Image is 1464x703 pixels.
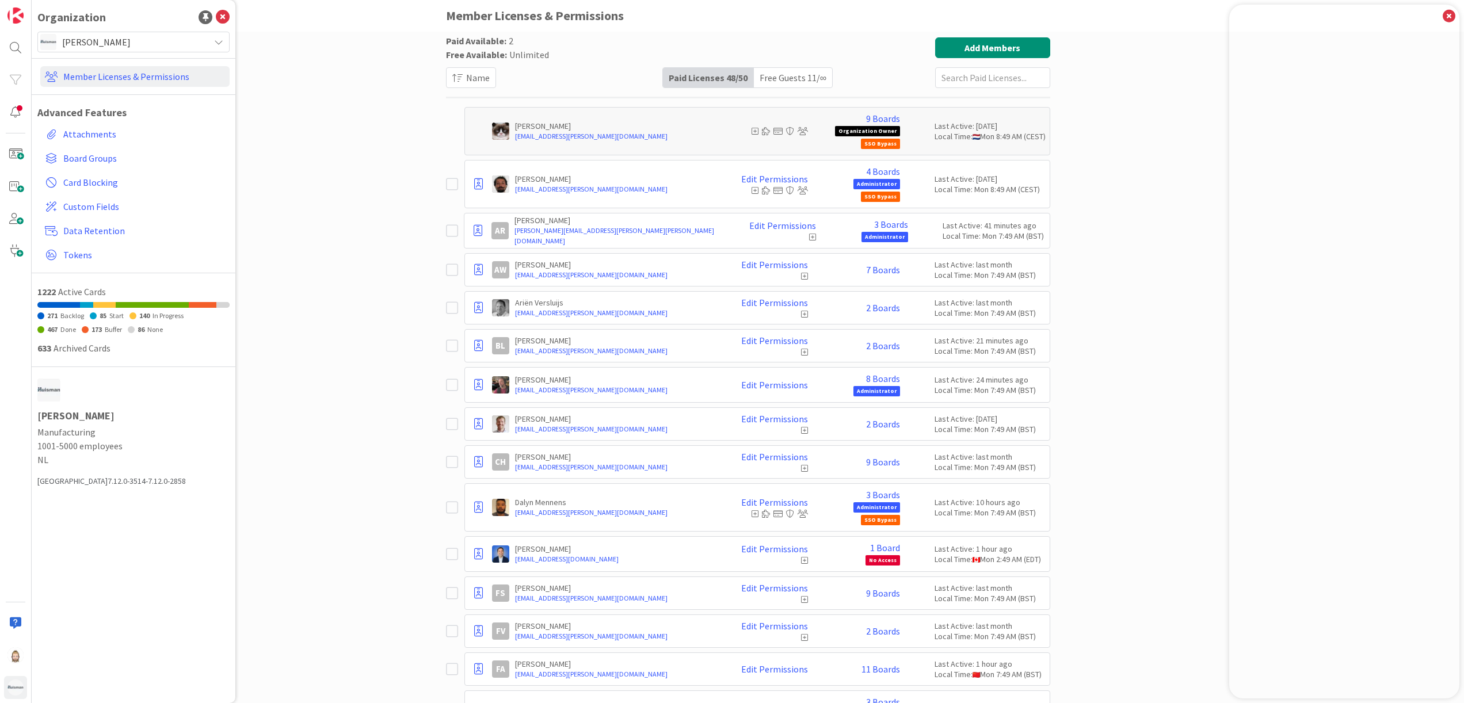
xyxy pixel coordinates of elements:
a: Edit Permissions [741,174,808,184]
a: 2 Boards [866,626,900,636]
div: Last Active: 21 minutes ago [935,335,1044,346]
p: [PERSON_NAME] [515,259,716,270]
button: Name [446,67,496,88]
span: In Progress [152,311,184,320]
div: Last Active: 1 hour ago [935,659,1044,669]
p: [PERSON_NAME] [515,174,716,184]
button: Add Members [935,37,1050,58]
a: 1 Board [870,542,900,553]
div: FS [492,584,509,602]
a: [EMAIL_ADDRESS][PERSON_NAME][DOMAIN_NAME] [515,507,716,518]
img: cn.png [973,672,980,678]
span: SSO Bypass [861,192,900,202]
div: Last Active: last month [935,583,1044,593]
span: 85 [100,311,106,320]
div: Local Time: Mon 7:49 AM (BST) [935,669,1044,679]
a: 4 Boards [866,166,900,177]
span: Organization Owner [835,126,900,136]
span: Unlimited [509,49,549,60]
img: DP [492,545,509,563]
a: Edit Permissions [741,452,808,462]
img: avatar [40,34,56,50]
span: Data Retention [63,224,225,238]
span: Board Groups [63,151,225,165]
span: Buffer [105,325,122,334]
div: Last Active: [DATE] [935,121,1044,131]
a: 2 Boards [866,419,900,429]
a: [EMAIL_ADDRESS][PERSON_NAME][DOMAIN_NAME] [515,424,716,434]
p: [PERSON_NAME] [515,335,716,346]
p: [PERSON_NAME] [514,215,724,226]
a: [EMAIL_ADDRESS][PERSON_NAME][DOMAIN_NAME] [515,131,716,142]
h1: [PERSON_NAME] [37,410,230,422]
a: 9 Boards [866,588,900,598]
input: Search Paid Licenses... [935,67,1050,88]
span: Free Available: [446,49,507,60]
a: [EMAIL_ADDRESS][PERSON_NAME][DOMAIN_NAME] [515,308,716,318]
span: Administrator [853,502,900,513]
a: Edit Permissions [741,583,808,593]
div: Active Cards [37,285,230,299]
div: Last Active: [DATE] [935,174,1044,184]
img: DM [492,499,509,516]
a: Edit Permissions [741,335,808,346]
a: 11 Boards [861,664,900,674]
p: Ariën Versluijs [515,297,716,308]
span: 2 [509,35,513,47]
div: Local Time: Mon 7:49 AM (BST) [935,385,1044,395]
a: Edit Permissions [749,220,816,231]
div: Last Active: 10 hours ago [935,497,1044,507]
span: Administrator [861,232,908,242]
div: Paid Licenses 48 / 50 [663,68,754,87]
div: Local Time: Mon 7:49 AM (BST) [935,346,1044,356]
span: Administrator [853,386,900,396]
a: [EMAIL_ADDRESS][PERSON_NAME][DOMAIN_NAME] [515,385,716,395]
div: FA [492,660,509,678]
span: Administrator [853,179,900,189]
div: AW [492,261,509,278]
img: avatar [37,379,60,402]
a: Edit Permissions [741,297,808,308]
a: 9 Boards [866,113,900,124]
div: Last Active: [DATE] [935,414,1044,424]
img: Kv [492,123,509,140]
div: Local Time: Mon 7:49 AM (BST) [935,631,1044,641]
div: Local Time: Mon 2:49 AM (EDT) [935,554,1044,564]
img: Visit kanbanzone.com [7,7,24,24]
span: Custom Fields [63,200,225,213]
a: Custom Fields [40,196,230,217]
span: Backlog [60,311,84,320]
div: Last Active: last month [935,621,1044,631]
p: [PERSON_NAME] [515,121,716,131]
span: 1001-5000 employees [37,439,230,453]
a: [EMAIL_ADDRESS][PERSON_NAME][DOMAIN_NAME] [515,346,716,356]
span: 1222 [37,286,56,297]
span: SSO Bypass [861,515,900,525]
img: avatar [7,679,24,696]
p: [PERSON_NAME] [515,659,716,669]
span: Card Blocking [63,175,225,189]
a: 2 Boards [866,303,900,313]
span: [PERSON_NAME] [62,34,204,50]
a: 3 Boards [866,490,900,500]
span: None [147,325,163,334]
div: Local Time: Mon 7:49 AM (BST) [935,462,1044,472]
a: Edit Permissions [741,259,808,270]
div: Free Guests 11 / ∞ [754,68,832,87]
p: Dalyn Mennens [515,497,716,507]
img: BO [492,415,509,433]
div: Last Active: last month [935,259,1044,270]
a: Edit Permissions [741,414,808,424]
span: 271 [47,311,58,320]
a: Edit Permissions [741,497,808,507]
img: AC [492,175,509,193]
img: BF [492,376,509,393]
a: [EMAIL_ADDRESS][DOMAIN_NAME] [515,554,716,564]
div: Archived Cards [37,341,230,355]
div: Last Active: 24 minutes ago [935,375,1044,385]
a: 2 Boards [866,341,900,351]
p: [PERSON_NAME] [515,621,716,631]
a: Edit Permissions [741,380,808,390]
p: [PERSON_NAME] [515,583,716,593]
span: NL [37,453,230,467]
